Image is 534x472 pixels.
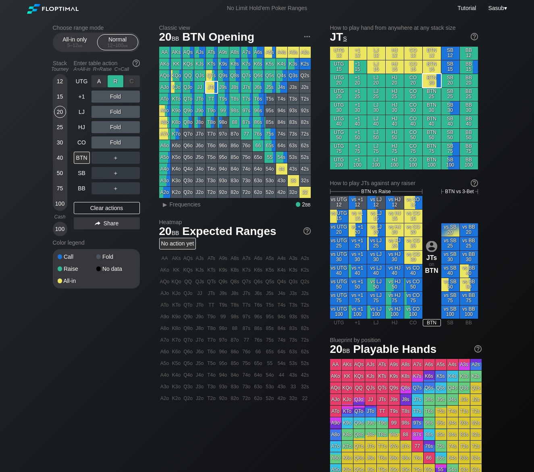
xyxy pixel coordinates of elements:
[74,136,90,148] div: CO
[229,163,241,175] div: 84o
[288,105,299,116] div: 93s
[241,175,252,186] div: 73o
[441,129,459,142] div: SB 50
[404,142,422,156] div: CO 75
[276,93,287,105] div: T4s
[288,82,299,93] div: J3s
[218,70,229,81] div: Q9s
[171,47,182,58] div: AKs
[386,101,404,115] div: HJ 30
[253,105,264,116] div: 96s
[253,47,264,58] div: A6s
[276,140,287,151] div: 64s
[253,128,264,140] div: 76s
[132,59,141,68] img: help.32db89a4.svg
[183,175,194,186] div: Q3o
[330,74,348,87] div: UTG 20
[386,74,404,87] div: HJ 20
[194,47,206,58] div: AJs
[349,115,367,128] div: +1 40
[330,142,348,156] div: UTG 75
[460,74,478,87] div: BB 20
[50,57,71,75] div: Stack
[159,140,170,151] div: A6o
[423,129,441,142] div: BTN 50
[159,93,170,105] div: ATo
[54,91,66,103] div: 15
[206,175,217,186] div: T3o
[74,106,90,118] div: LJ
[253,140,264,151] div: 66
[299,105,311,116] div: 92s
[124,75,140,87] div: C
[95,221,100,226] img: share.864f2f62.svg
[299,152,311,163] div: 52s
[108,75,123,87] div: R
[91,106,140,118] div: Fold
[159,175,170,186] div: A3o
[264,105,276,116] div: 95s
[367,142,385,156] div: LJ 75
[460,156,478,169] div: BB 100
[101,43,135,48] div: 12 – 100
[159,117,170,128] div: A8o
[206,140,217,151] div: T6o
[215,5,319,13] div: No Limit Hold’em Poker Ranges
[264,82,276,93] div: J5s
[404,101,422,115] div: CO 30
[253,117,264,128] div: 86s
[460,88,478,101] div: BB 25
[441,74,459,87] div: SB 20
[276,105,287,116] div: 94s
[58,278,96,284] div: All-in
[206,187,217,198] div: T2o
[74,121,90,133] div: HJ
[218,187,229,198] div: 92o
[58,254,96,260] div: Call
[303,227,312,235] img: help.32db89a4.svg
[218,58,229,70] div: K9s
[74,167,90,179] div: SB
[171,140,182,151] div: K6o
[159,82,170,93] div: AJo
[74,57,140,75] div: Enter table action
[241,117,252,128] div: 87s
[460,60,478,74] div: BB 15
[299,117,311,128] div: 82s
[194,152,206,163] div: J5o
[183,93,194,105] div: QTo
[264,152,276,163] div: 55
[457,5,476,11] a: Tutorial
[74,182,90,194] div: BB
[367,156,385,169] div: LJ 100
[343,33,347,42] span: s
[367,60,385,74] div: LJ 15
[183,47,194,58] div: AQs
[404,115,422,128] div: CO 40
[183,58,194,70] div: KQs
[299,140,311,151] div: 62s
[54,75,66,87] div: 12
[159,128,170,140] div: A7o
[288,93,299,105] div: T3s
[91,152,140,164] div: ＋
[206,128,217,140] div: T7o
[460,115,478,128] div: BB 40
[54,152,66,164] div: 40
[206,117,217,128] div: T8o
[218,140,229,151] div: 96o
[218,82,229,93] div: J9s
[441,101,459,115] div: SB 30
[194,58,206,70] div: KJs
[218,47,229,58] div: A9s
[330,180,478,186] div: How to play JTs against any raiser
[194,140,206,151] div: J6o
[96,254,135,260] div: Fold
[159,25,311,31] h2: Classic view
[218,117,229,128] div: 98o
[460,47,478,60] div: BB 12
[218,128,229,140] div: 97o
[253,82,264,93] div: J6s
[330,115,348,128] div: UTG 40
[241,105,252,116] div: 97s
